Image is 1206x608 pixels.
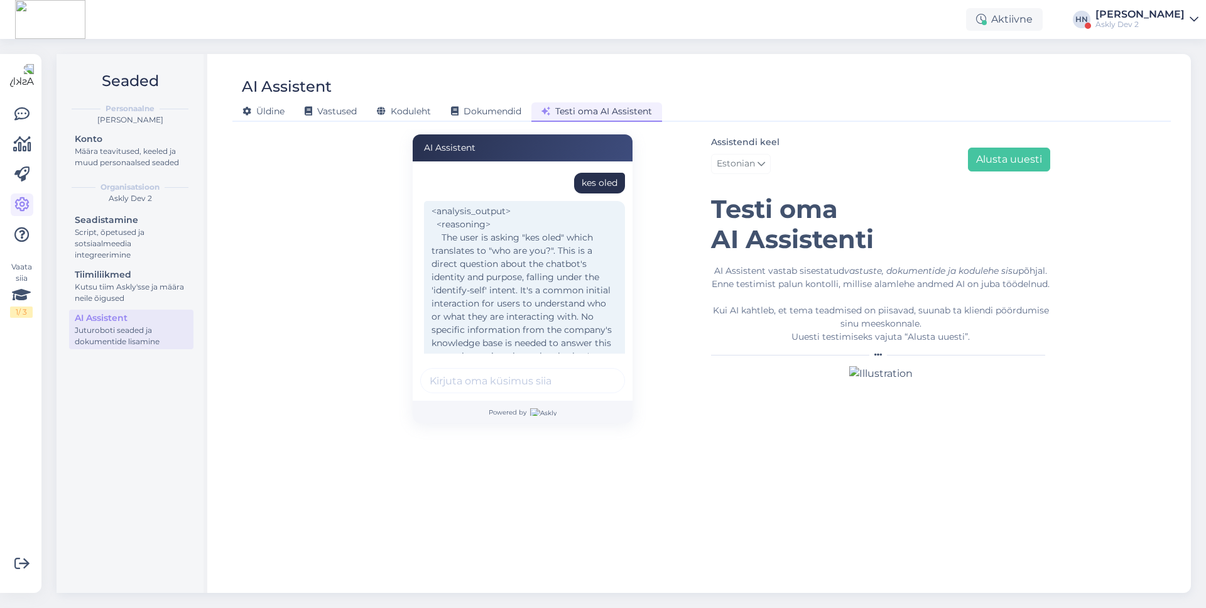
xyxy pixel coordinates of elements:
b: Personaalne [106,103,155,114]
div: [PERSON_NAME] [67,114,193,126]
div: Script, õpetused ja sotsiaalmeedia integreerimine [75,227,188,261]
div: HN [1073,11,1090,28]
span: Testi oma AI Assistent [541,106,652,117]
div: Aktiivne [966,8,1043,31]
div: [PERSON_NAME] [1095,9,1185,19]
div: Konto [75,133,188,146]
img: Illustration [849,366,913,381]
div: Askly Dev 2 [67,193,193,204]
div: Kutsu tiim Askly'sse ja määra neile õigused [75,281,188,304]
span: Estonian [717,157,755,171]
div: Juturoboti seaded ja dokumentide lisamine [75,325,188,347]
h1: Testi oma AI Assistenti [711,194,1050,254]
div: Askly Dev 2 [1095,19,1185,30]
a: KontoMäära teavitused, keeled ja muud personaalsed seaded [69,131,193,170]
div: AI Assistent vastab sisestatud põhjal. Enne testimist palun kontolli, millise alamlehe andmed AI ... [711,264,1050,344]
div: <analysis_output> <reasoning> The user is asking "kes oled" which translates to "who are you?". T... [424,201,625,486]
img: Askly [530,408,557,416]
a: AI AssistentJuturoboti seaded ja dokumentide lisamine [69,310,193,349]
label: Assistendi keel [711,136,780,149]
input: Kirjuta oma küsimus siia [420,368,625,393]
span: Vastused [305,106,357,117]
img: Askly Logo [10,64,34,88]
i: vastuste, dokumentide ja kodulehe sisu [844,265,1018,276]
div: Vaata siia [10,261,33,318]
span: Üldine [242,106,285,117]
a: Estonian [711,154,771,174]
div: Määra teavitused, keeled ja muud personaalsed seaded [75,146,188,168]
a: SeadistamineScript, õpetused ja sotsiaalmeedia integreerimine [69,212,193,263]
span: Dokumendid [451,106,521,117]
span: Koduleht [377,106,431,117]
div: AI Assistent [75,312,188,325]
span: Powered by [489,408,557,417]
a: [PERSON_NAME]Askly Dev 2 [1095,9,1198,30]
button: Alusta uuesti [968,148,1050,171]
div: Tiimiliikmed [75,268,188,281]
div: AI Assistent [413,134,633,161]
b: Organisatsioon [100,182,160,193]
div: kes oled [582,176,617,190]
h2: Seaded [67,69,193,93]
div: AI Assistent [242,75,332,99]
a: TiimiliikmedKutsu tiim Askly'sse ja määra neile õigused [69,266,193,306]
div: 1 / 3 [10,307,33,318]
div: Seadistamine [75,214,188,227]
